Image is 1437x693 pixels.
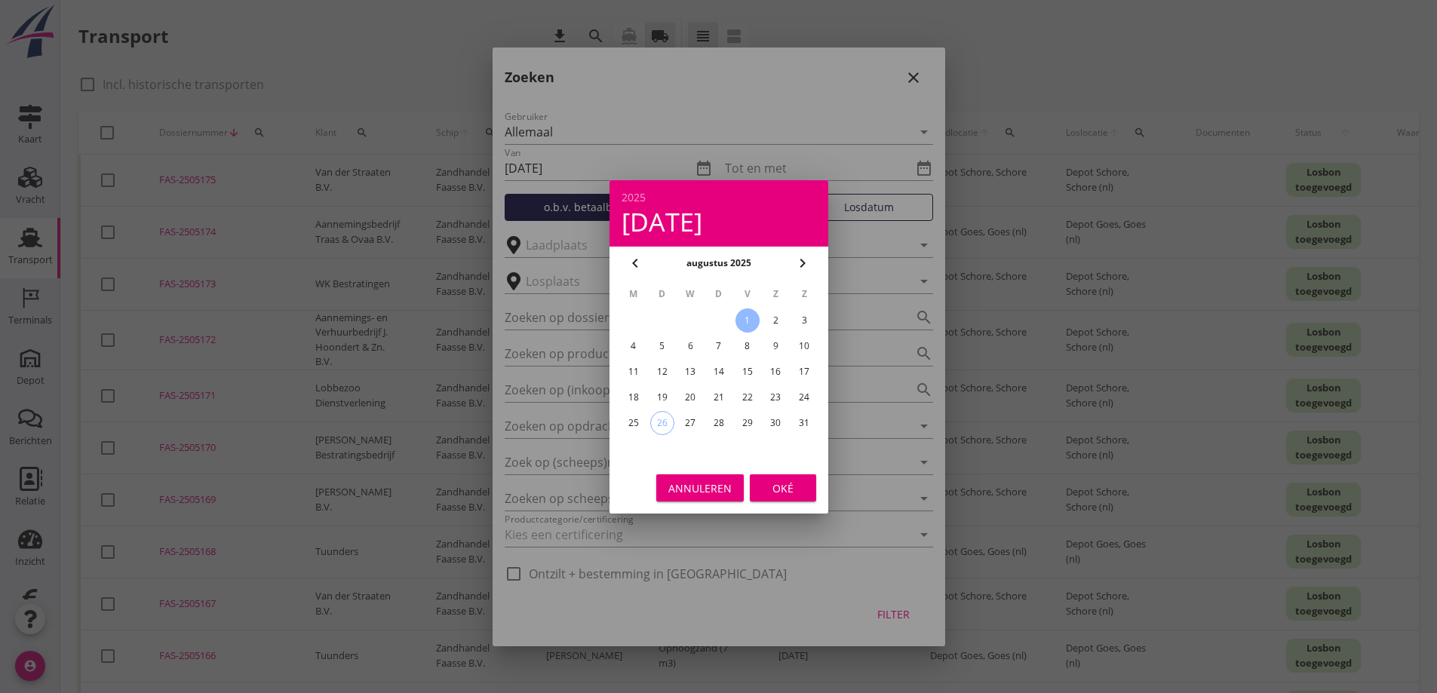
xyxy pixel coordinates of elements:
[794,254,812,272] i: chevron_right
[648,281,675,307] th: D
[678,385,702,409] button: 20
[620,281,647,307] th: M
[706,334,730,358] button: 7
[763,385,788,409] button: 23
[735,308,759,333] button: 1
[763,411,788,435] button: 30
[792,385,816,409] button: 24
[762,480,804,495] div: Oké
[792,334,816,358] button: 10
[791,281,818,307] th: Z
[735,360,759,384] button: 15
[656,474,744,501] button: Annuleren
[622,192,816,203] div: 2025
[621,360,645,384] button: 11
[706,385,730,409] button: 21
[706,411,730,435] button: 28
[677,281,704,307] th: W
[733,281,760,307] th: V
[682,252,756,274] button: augustus 2025
[750,474,816,501] button: Oké
[621,411,645,435] button: 25
[763,334,788,358] button: 9
[678,360,702,384] button: 13
[678,334,702,358] button: 6
[735,334,759,358] button: 8
[650,412,673,434] div: 26
[668,480,732,495] div: Annuleren
[763,308,788,333] button: 2
[792,411,816,435] button: 31
[649,360,674,384] button: 12
[649,334,674,358] button: 5
[705,281,732,307] th: D
[735,385,759,409] button: 22
[762,281,789,307] th: Z
[626,254,644,272] i: chevron_left
[649,411,674,435] button: 26
[735,411,759,435] button: 29
[763,360,788,384] button: 16
[649,385,674,409] button: 19
[621,385,645,409] button: 18
[621,334,645,358] button: 4
[792,308,816,333] button: 3
[678,411,702,435] button: 27
[706,360,730,384] button: 14
[792,360,816,384] button: 17
[622,209,816,235] div: [DATE]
